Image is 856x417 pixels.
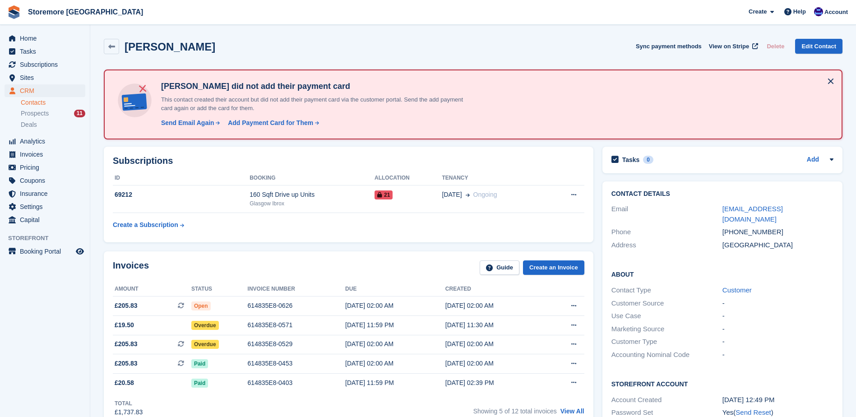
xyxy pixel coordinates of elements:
div: 614835E8-0571 [248,320,345,330]
th: Created [445,282,546,297]
div: [DATE] 02:00 AM [445,301,546,310]
span: Subscriptions [20,58,74,71]
th: Due [345,282,445,297]
div: [DATE] 02:00 AM [445,359,546,368]
div: - [722,350,833,360]
span: Analytics [20,135,74,148]
span: Capital [20,213,74,226]
div: [PHONE_NUMBER] [722,227,833,237]
div: [DATE] 11:30 AM [445,320,546,330]
h2: Storefront Account [611,379,833,388]
a: Customer [722,286,752,294]
div: Total [115,399,143,408]
span: 21 [375,190,393,199]
th: Status [191,282,248,297]
div: 614835E8-0626 [248,301,345,310]
div: Add Payment Card for Them [228,118,313,128]
a: menu [5,148,85,161]
span: Open [191,301,211,310]
span: Pricing [20,161,74,174]
a: Prospects 11 [21,109,85,118]
a: menu [5,45,85,58]
span: Ongoing [473,191,497,198]
img: no-card-linked-e7822e413c904bf8b177c4d89f31251c4716f9871600ec3ca5bfc59e148c83f4.svg [116,81,154,120]
span: £205.83 [115,359,138,368]
div: 11 [74,110,85,117]
a: Add [807,155,819,165]
img: Angela [814,7,823,16]
a: Preview store [74,246,85,257]
span: [DATE] [442,190,462,199]
div: [DATE] 02:00 AM [345,359,445,368]
div: 0 [643,156,653,164]
div: 160 Sqft Drive up Units [250,190,375,199]
div: [DATE] 02:00 AM [345,339,445,349]
span: CRM [20,84,74,97]
span: Deals [21,120,37,129]
span: £20.58 [115,378,134,388]
a: Edit Contact [795,39,842,54]
div: [GEOGRAPHIC_DATA] [722,240,833,250]
a: Add Payment Card for Them [224,118,320,128]
h2: Tasks [622,156,640,164]
a: Create a Subscription [113,217,184,233]
a: Guide [480,260,519,275]
div: [DATE] 02:39 PM [445,378,546,388]
h2: Invoices [113,260,149,275]
div: - [722,324,833,334]
th: Allocation [375,171,442,185]
a: Send Reset [736,408,771,416]
div: [DATE] 11:59 PM [345,378,445,388]
div: [DATE] 11:59 PM [345,320,445,330]
h2: [PERSON_NAME] [125,41,215,53]
span: Overdue [191,321,219,330]
div: Account Created [611,395,722,405]
div: 614835E8-0403 [248,378,345,388]
div: - [722,298,833,309]
span: £205.83 [115,339,138,349]
span: Invoices [20,148,74,161]
a: [EMAIL_ADDRESS][DOMAIN_NAME] [722,205,783,223]
span: Paid [191,359,208,368]
div: [DATE] 02:00 AM [345,301,445,310]
div: Contact Type [611,285,722,296]
a: menu [5,135,85,148]
button: Delete [763,39,788,54]
span: Account [824,8,848,17]
span: Sites [20,71,74,84]
span: ( ) [733,408,773,416]
span: Settings [20,200,74,213]
span: Paid [191,379,208,388]
span: Storefront [8,234,90,243]
div: Glasgow Ibrox [250,199,375,208]
div: Address [611,240,722,250]
div: [DATE] 02:00 AM [445,339,546,349]
span: Home [20,32,74,45]
th: Tenancy [442,171,548,185]
button: Sync payment methods [636,39,702,54]
div: Create a Subscription [113,220,178,230]
th: Invoice number [248,282,345,297]
h2: Subscriptions [113,156,584,166]
a: menu [5,161,85,174]
div: 614835E8-0453 [248,359,345,368]
img: stora-icon-8386f47178a22dfd0bd8f6a31ec36ba5ce8667c1dd55bd0f319d3a0aa187defe.svg [7,5,21,19]
span: Help [793,7,806,16]
a: menu [5,174,85,187]
span: Create [749,7,767,16]
span: Overdue [191,340,219,349]
span: View on Stripe [709,42,749,51]
h4: [PERSON_NAME] did not add their payment card [157,81,473,92]
a: menu [5,187,85,200]
div: - [722,311,833,321]
a: menu [5,84,85,97]
div: - [722,337,833,347]
a: menu [5,245,85,258]
a: menu [5,32,85,45]
a: menu [5,58,85,71]
div: Marketing Source [611,324,722,334]
th: Amount [113,282,191,297]
span: Booking Portal [20,245,74,258]
div: £1,737.83 [115,408,143,417]
div: Phone [611,227,722,237]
